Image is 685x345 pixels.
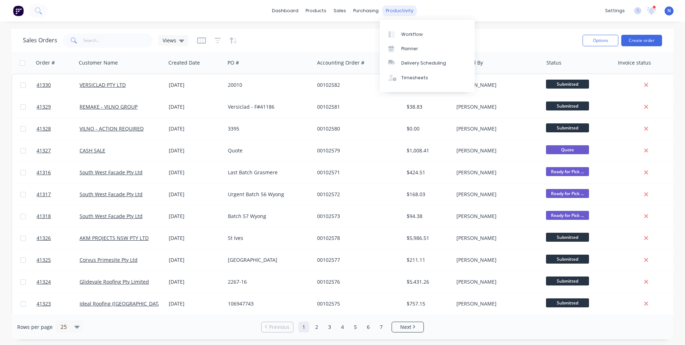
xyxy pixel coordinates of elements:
[36,59,55,66] div: Order #
[311,322,322,332] a: Page 2
[169,103,222,110] div: [DATE]
[37,169,51,176] span: 41316
[456,81,536,89] div: [PERSON_NAME]
[228,169,307,176] div: Last Batch Grasmere
[317,169,397,176] div: 00102571
[37,96,80,118] a: 41329
[168,59,200,66] div: Created Date
[317,213,397,220] div: 00102573
[37,213,51,220] span: 41318
[79,59,118,66] div: Customer Name
[80,125,144,132] a: VILNO - ACTION REQUIRED
[350,322,361,332] a: Page 5
[37,125,51,132] span: 41328
[376,322,387,332] a: Page 7
[317,59,364,66] div: Accounting Order #
[228,235,307,242] div: St Ives
[621,35,662,46] button: Create order
[382,5,417,16] div: productivity
[80,300,182,307] a: Ideal Roofing ([GEOGRAPHIC_DATA]) Pty Ltd
[546,101,589,110] span: Submitted
[169,147,222,154] div: [DATE]
[407,191,449,198] div: $168.03
[37,74,80,96] a: 41330
[317,191,397,198] div: 00102572
[401,46,418,52] div: Planner
[228,103,307,110] div: Versiclad - F#41186
[80,235,149,241] a: AKM PROJECTS NSW PTY LTD
[330,5,350,16] div: sales
[169,213,222,220] div: [DATE]
[37,103,51,110] span: 41329
[228,147,307,154] div: Quote
[269,323,289,331] span: Previous
[37,235,51,242] span: 41326
[546,277,589,285] span: Submitted
[37,81,51,89] span: 41330
[80,213,143,219] a: South West Facade Pty Ltd
[317,81,397,89] div: 00102582
[317,103,397,110] div: 00102581
[268,5,302,16] a: dashboard
[80,256,138,263] a: Corvus Primesite Pty Ltd
[456,256,536,264] div: [PERSON_NAME]
[456,278,536,285] div: [PERSON_NAME]
[392,323,423,331] a: Next page
[317,278,397,285] div: 00102576
[80,169,143,176] a: South West Facade Pty Ltd
[407,235,449,242] div: $5,986.51
[407,169,449,176] div: $424.51
[456,191,536,198] div: [PERSON_NAME]
[169,169,222,176] div: [DATE]
[407,125,449,132] div: $0.00
[456,169,536,176] div: [PERSON_NAME]
[169,191,222,198] div: [DATE]
[228,81,307,89] div: 20010
[23,37,57,44] h1: Sales Orders
[298,322,309,332] a: Page 1 is your current page
[37,249,80,271] a: 41325
[546,233,589,242] span: Submitted
[400,323,411,331] span: Next
[337,322,348,332] a: Page 4
[618,59,651,66] div: Invoice status
[546,189,589,198] span: Ready for Pick ...
[667,8,671,14] span: N
[228,191,307,198] div: Urgent Batch 56 Wyong
[317,235,397,242] div: 00102578
[37,140,80,161] a: 41327
[324,322,335,332] a: Page 3
[546,298,589,307] span: Submitted
[546,59,561,66] div: Status
[228,256,307,264] div: [GEOGRAPHIC_DATA]
[37,256,51,264] span: 41325
[407,256,449,264] div: $211.11
[317,147,397,154] div: 00102579
[456,300,536,307] div: [PERSON_NAME]
[37,300,51,307] span: 41323
[37,293,80,315] a: 41323
[317,125,397,132] div: 00102580
[407,278,449,285] div: $5,431.26
[546,123,589,132] span: Submitted
[169,235,222,242] div: [DATE]
[302,5,330,16] div: products
[37,184,80,205] a: 41317
[546,211,589,220] span: Ready for Pick ...
[17,323,53,331] span: Rows per page
[456,103,536,110] div: [PERSON_NAME]
[407,213,449,220] div: $94.38
[37,205,80,227] a: 41318
[546,80,589,89] span: Submitted
[380,56,475,70] a: Delivery Scheduling
[83,33,153,48] input: Search...
[80,147,105,154] a: CASH SALE
[258,322,427,332] ul: Pagination
[37,147,51,154] span: 41327
[37,271,80,293] a: 41324
[169,256,222,264] div: [DATE]
[37,227,80,249] a: 41326
[456,125,536,132] div: [PERSON_NAME]
[363,322,374,332] a: Page 6
[13,5,24,16] img: Factory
